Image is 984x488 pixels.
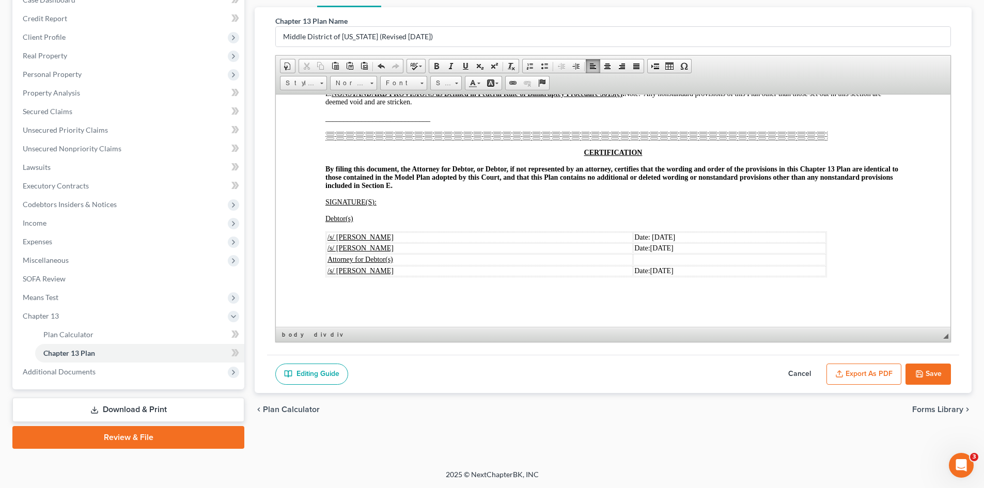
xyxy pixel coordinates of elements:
[50,120,77,128] u: Debtor(s)
[275,15,348,26] label: Chapter 13 Plan Name
[380,76,427,90] a: Font
[473,59,487,73] a: Subscript
[677,59,691,73] a: Insert Special Character
[52,139,118,147] u: /s/ [PERSON_NAME]
[50,20,154,28] span: _____________________________
[554,59,569,73] a: Decrease Indent
[487,59,502,73] a: Superscript
[629,59,644,73] a: Justify
[23,200,117,209] span: Codebtors Insiders & Notices
[23,14,67,23] span: Credit Report
[569,59,583,73] a: Increase Indent
[662,59,677,73] a: Table
[358,150,374,158] span: Date:
[23,311,59,320] span: Chapter 13
[483,76,502,90] a: Background Color
[23,70,82,78] span: Personal Property
[600,59,615,73] a: Center
[586,59,600,73] a: Align Left
[523,59,537,73] a: Insert/Remove Numbered List
[458,59,473,73] a: Underline
[23,88,80,97] span: Property Analysis
[255,405,263,414] i: chevron_left
[299,59,314,73] a: Cut
[465,76,483,90] a: Text Color
[912,405,972,414] button: Forms Library chevron_right
[23,181,89,190] span: Executory Contracts
[430,76,462,90] a: Size
[357,59,371,73] a: Paste from Word
[52,172,118,180] span: /s/ [PERSON_NAME]
[14,270,244,288] a: SOFA Review
[275,364,348,385] a: Editing Guide
[358,139,399,147] span: Date: [DATE]
[263,405,320,414] span: Plan Calculator
[50,104,101,112] u: SIGNATURE(S):
[14,139,244,158] a: Unsecured Nonpriority Claims
[912,405,963,414] span: Forms Library
[276,27,950,46] input: Enter name...
[429,59,444,73] a: Bold
[777,364,822,385] button: Cancel
[407,59,425,73] a: Spell Checker
[23,293,58,302] span: Means Test
[14,84,244,102] a: Property Analysis
[23,51,67,60] span: Real Property
[330,76,377,90] a: Normal (DIV)
[52,161,117,169] u: Attorney for Debtor(s)
[826,364,901,385] button: Export as PDF
[12,398,244,422] a: Download & Print
[14,121,244,139] a: Unsecured Priority Claims
[431,76,451,90] span: Size
[50,71,622,95] strong: By filing this document, the Attorney for Debtor, or Debtor, if not represented by an attorney, c...
[52,150,118,158] u: /s/ [PERSON_NAME]
[374,59,388,73] a: Undo
[280,76,317,90] span: Styles
[280,329,311,340] a: body element
[14,9,244,28] a: Credit Report
[949,453,974,478] iframe: Intercom live chat
[331,76,367,90] span: Normal (DIV)
[537,59,552,73] a: Insert/Remove Bulleted List
[312,329,327,340] a: div element
[14,177,244,195] a: Executory Contracts
[943,334,948,339] span: Resize
[35,344,244,363] a: Chapter 13 Plan
[14,102,244,121] a: Secured Claims
[504,59,519,73] a: Remove Format
[43,330,93,339] span: Plan Calculator
[314,59,328,73] a: Copy
[342,59,357,73] a: Paste as plain text
[328,59,342,73] a: Paste
[23,33,66,41] span: Client Profile
[276,95,950,327] iframe: Rich Text Editor, document-ckeditor
[23,107,72,116] span: Secured Claims
[308,54,367,62] span: CERTIFICATION
[970,453,978,461] span: 3
[905,364,951,385] button: Save
[23,163,51,171] span: Lawsuits
[255,405,320,414] button: chevron_left Plan Calculator
[374,150,398,158] span: [DATE]
[23,367,96,376] span: Additional Documents
[329,329,344,340] a: div element
[12,426,244,449] a: Review & File
[535,76,549,90] a: Anchor
[23,256,69,264] span: Miscellaneous
[506,76,520,90] a: Link
[615,59,629,73] a: Align Right
[280,76,327,90] a: Styles
[381,76,417,90] span: Font
[23,237,52,246] span: Expenses
[444,59,458,73] a: Italic
[358,172,374,180] span: Date:
[35,325,244,344] a: Plan Calculator
[14,158,244,177] a: Lawsuits
[374,172,398,180] span: [DATE]
[520,76,535,90] a: Unlink
[23,144,121,153] span: Unsecured Nonpriority Claims
[23,218,46,227] span: Income
[23,274,66,283] span: SOFA Review
[43,349,95,357] span: Chapter 13 Plan
[23,125,108,134] span: Unsecured Priority Claims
